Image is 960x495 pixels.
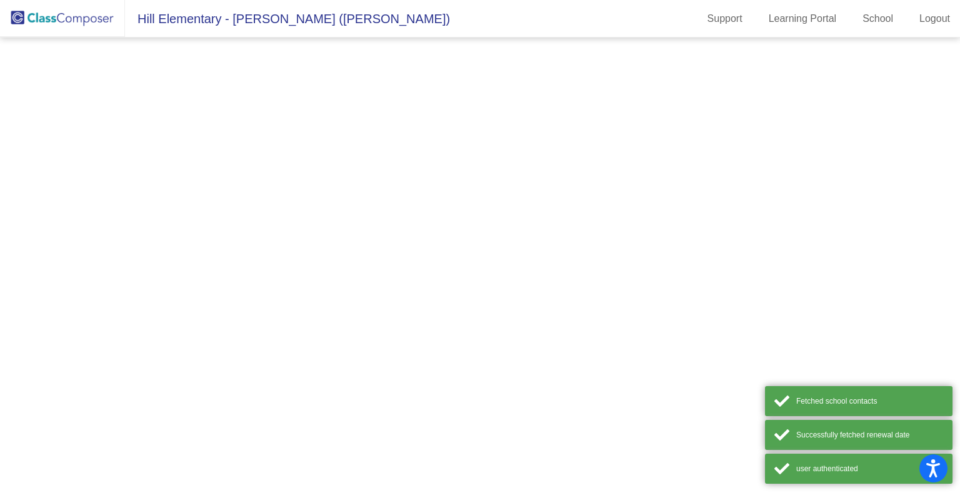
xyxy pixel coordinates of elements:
[125,9,450,29] span: Hill Elementary - [PERSON_NAME] ([PERSON_NAME])
[909,9,960,29] a: Logout
[796,463,943,474] div: user authenticated
[852,9,903,29] a: School
[796,429,943,441] div: Successfully fetched renewal date
[697,9,752,29] a: Support
[759,9,847,29] a: Learning Portal
[796,395,943,407] div: Fetched school contacts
